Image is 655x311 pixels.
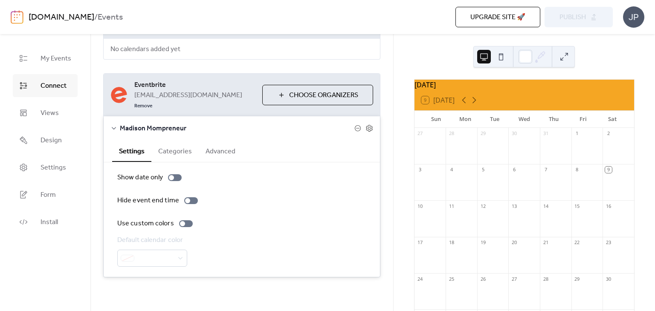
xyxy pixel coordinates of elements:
div: 18 [448,239,455,246]
div: Use custom colors [117,219,174,229]
span: Form [41,190,56,200]
div: Wed [510,111,539,128]
div: Show date only [117,173,163,183]
span: Upgrade site 🚀 [470,12,525,23]
div: 6 [511,167,517,173]
div: Sat [598,111,627,128]
div: Hide event end time [117,196,179,206]
button: Choose Organizers [262,85,373,105]
div: 22 [574,239,580,246]
b: / [94,9,98,26]
div: 12 [480,203,486,209]
img: eventbrite [110,86,128,104]
div: 31 [542,130,549,137]
div: 20 [511,239,517,246]
span: Connect [41,81,67,91]
div: 1 [574,130,580,137]
div: 2 [605,130,612,137]
a: My Events [13,47,78,70]
div: 17 [417,239,423,246]
div: 11 [448,203,455,209]
button: Advanced [199,140,242,161]
span: Choose Organizers [289,90,358,101]
div: Tue [480,111,510,128]
div: 5 [480,167,486,173]
button: Upgrade site 🚀 [455,7,540,27]
button: Settings [112,140,151,162]
a: Design [13,129,78,152]
div: 29 [480,130,486,137]
span: Design [41,135,62,146]
div: Thu [539,111,568,128]
div: 8 [574,167,580,173]
a: Install [13,210,78,233]
span: My Events [41,54,71,64]
div: 19 [480,239,486,246]
span: Remove [134,103,152,109]
span: Settings [41,163,66,173]
button: Categories [151,140,199,161]
a: Connect [13,74,78,97]
div: 28 [448,130,455,137]
span: No calendars added yet [104,39,187,60]
div: 15 [574,203,580,209]
span: [EMAIL_ADDRESS][DOMAIN_NAME] [134,90,242,101]
span: Madison Mompreneur [120,124,354,134]
div: 28 [542,276,549,282]
a: [DOMAIN_NAME] [29,9,94,26]
div: 30 [605,276,612,282]
div: 14 [542,203,549,209]
div: Mon [451,111,480,128]
div: JP [623,6,644,28]
div: 23 [605,239,612,246]
div: 7 [542,167,549,173]
div: 26 [480,276,486,282]
div: [DATE] [414,80,634,90]
img: logo [11,10,23,24]
div: 29 [574,276,580,282]
div: 21 [542,239,549,246]
a: Form [13,183,78,206]
div: 27 [417,130,423,137]
div: Default calendar color [117,235,185,245]
div: 27 [511,276,517,282]
div: 25 [448,276,455,282]
div: 4 [448,167,455,173]
span: Eventbrite [134,80,255,90]
span: Install [41,217,58,227]
div: 10 [417,203,423,209]
div: 16 [605,203,612,209]
div: Sun [421,111,451,128]
div: 24 [417,276,423,282]
div: 13 [511,203,517,209]
div: Fri [568,111,598,128]
span: Views [41,108,59,118]
div: 3 [417,167,423,173]
b: Events [98,9,123,26]
a: Settings [13,156,78,179]
div: 9 [605,167,612,173]
a: Views [13,101,78,124]
div: 30 [511,130,517,137]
